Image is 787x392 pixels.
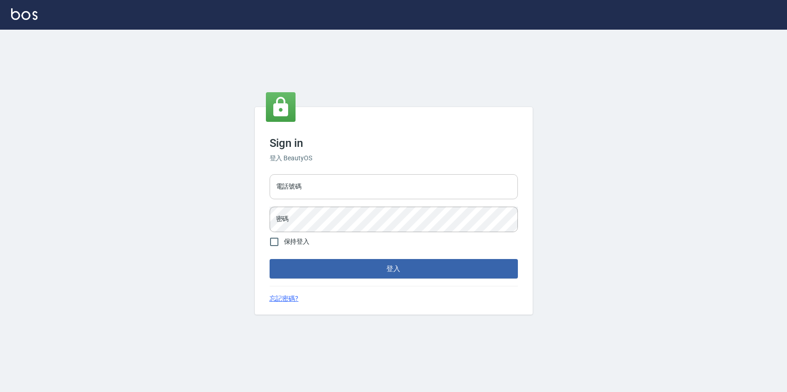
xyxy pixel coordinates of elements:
h6: 登入 BeautyOS [270,153,518,163]
h3: Sign in [270,137,518,150]
img: Logo [11,8,38,20]
span: 保持登入 [284,237,310,247]
a: 忘記密碼? [270,294,299,303]
button: 登入 [270,259,518,278]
